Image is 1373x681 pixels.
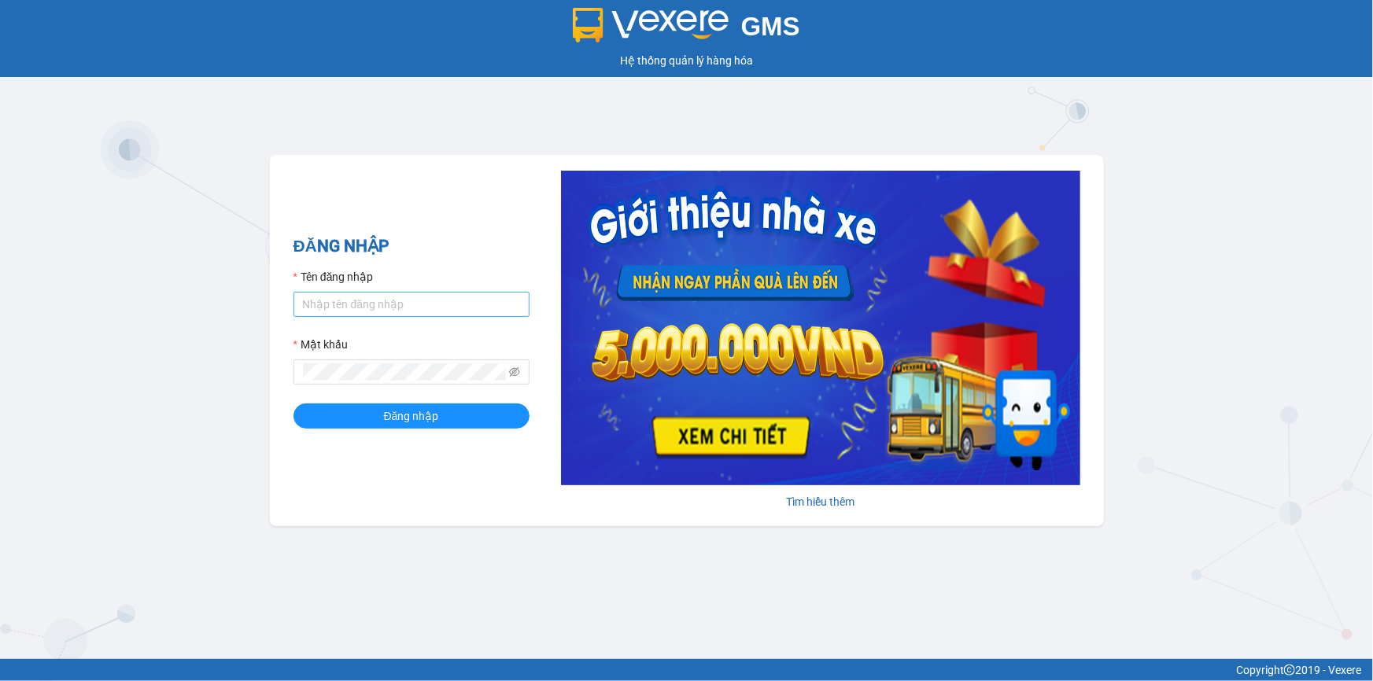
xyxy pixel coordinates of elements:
img: logo 2 [573,8,729,42]
label: Tên đăng nhập [293,268,374,285]
span: GMS [741,12,800,41]
button: Đăng nhập [293,403,530,429]
div: Tìm hiểu thêm [561,493,1080,510]
span: eye-invisible [509,366,520,377]
span: Đăng nhập [384,407,439,425]
h2: ĐĂNG NHẬP [293,234,530,260]
img: banner-0 [561,171,1080,485]
label: Mật khẩu [293,336,348,353]
div: Hệ thống quản lý hàng hóa [4,52,1369,69]
input: Mật khẩu [303,363,506,381]
input: Tên đăng nhập [293,292,530,317]
div: Copyright 2019 - Vexere [12,661,1361,679]
span: copyright [1284,664,1295,675]
a: GMS [573,24,800,36]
